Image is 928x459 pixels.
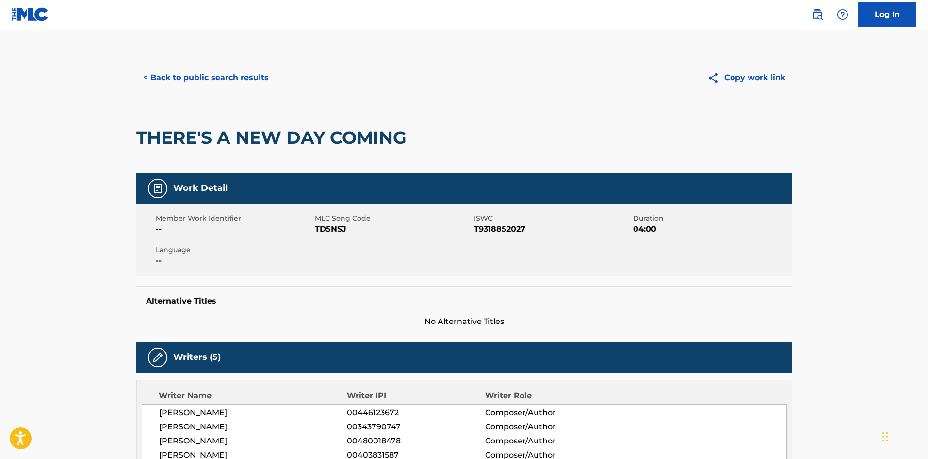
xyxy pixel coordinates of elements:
[156,245,312,255] span: Language
[485,407,611,419] span: Composer/Author
[159,421,347,433] span: [PERSON_NAME]
[474,223,631,235] span: T9318852027
[879,412,928,459] iframe: Chat Widget
[347,435,485,447] span: 00480018478
[858,2,916,27] a: Log In
[136,127,411,149] h2: THERE'S A NEW DAY COMING
[136,66,276,90] button: < Back to public search results
[156,223,312,235] span: --
[707,72,724,84] img: Copy work link
[837,9,848,20] img: help
[347,407,485,419] span: 00446123672
[136,316,792,327] span: No Alternative Titles
[146,296,782,306] h5: Alternative Titles
[485,390,611,402] div: Writer Role
[315,223,472,235] span: TD5NSJ
[700,66,792,90] button: Copy work link
[347,390,485,402] div: Writer IPI
[159,435,347,447] span: [PERSON_NAME]
[173,183,228,194] h5: Work Detail
[808,5,827,24] a: Public Search
[173,352,221,363] h5: Writers (5)
[633,213,790,223] span: Duration
[833,5,852,24] div: Help
[152,183,163,194] img: Work Detail
[12,7,49,21] img: MLC Logo
[633,223,790,235] span: 04:00
[159,407,347,419] span: [PERSON_NAME]
[347,421,485,433] span: 00343790747
[474,213,631,223] span: ISWC
[882,422,888,451] div: Drag
[812,9,823,20] img: search
[152,352,163,363] img: Writers
[156,213,312,223] span: Member Work Identifier
[485,421,611,433] span: Composer/Author
[315,213,472,223] span: MLC Song Code
[485,435,611,447] span: Composer/Author
[159,390,347,402] div: Writer Name
[156,255,312,267] span: --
